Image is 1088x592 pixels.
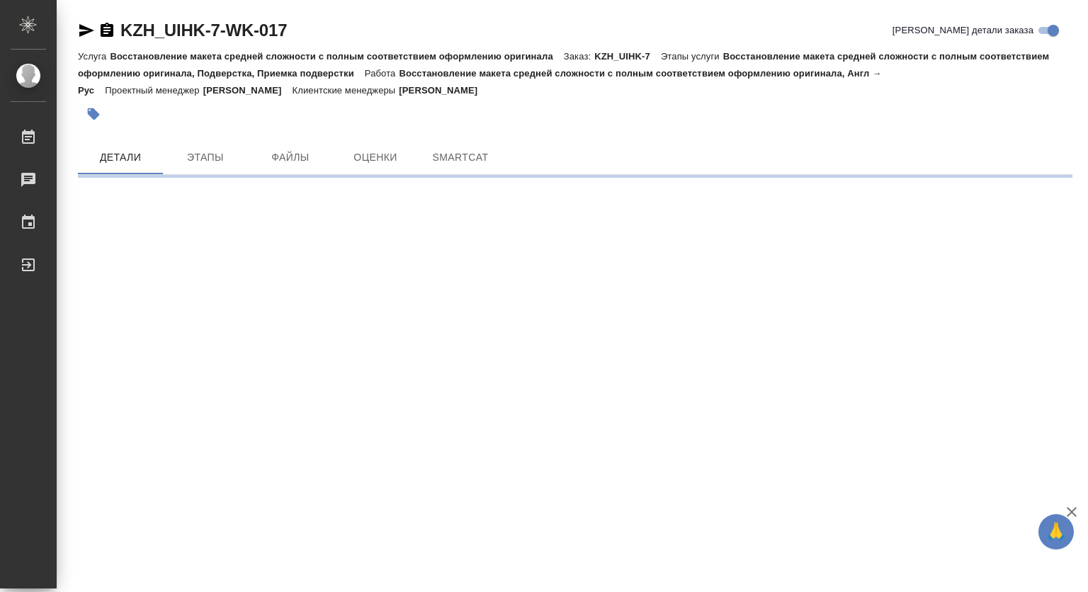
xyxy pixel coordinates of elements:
[341,149,409,166] span: Оценки
[171,149,239,166] span: Этапы
[105,85,203,96] p: Проектный менеджер
[120,21,287,40] a: KZH_UIHK-7-WK-017
[892,23,1033,38] span: [PERSON_NAME] детали заказа
[1038,514,1074,550] button: 🙏
[1044,517,1068,547] span: 🙏
[86,149,154,166] span: Детали
[78,68,881,96] p: Восстановление макета средней сложности с полным соответствием оформлению оригинала, Англ → Рус
[564,51,594,62] p: Заказ:
[203,85,293,96] p: [PERSON_NAME]
[661,51,723,62] p: Этапы услуги
[399,85,488,96] p: [PERSON_NAME]
[78,51,110,62] p: Услуга
[293,85,399,96] p: Клиентские менеджеры
[78,22,95,39] button: Скопировать ссылку для ЯМессенджера
[256,149,324,166] span: Файлы
[426,149,494,166] span: SmartCat
[98,22,115,39] button: Скопировать ссылку
[594,51,661,62] p: KZH_UIHK-7
[365,68,399,79] p: Работа
[78,98,109,130] button: Добавить тэг
[110,51,563,62] p: Восстановление макета средней сложности с полным соответствием оформлению оригинала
